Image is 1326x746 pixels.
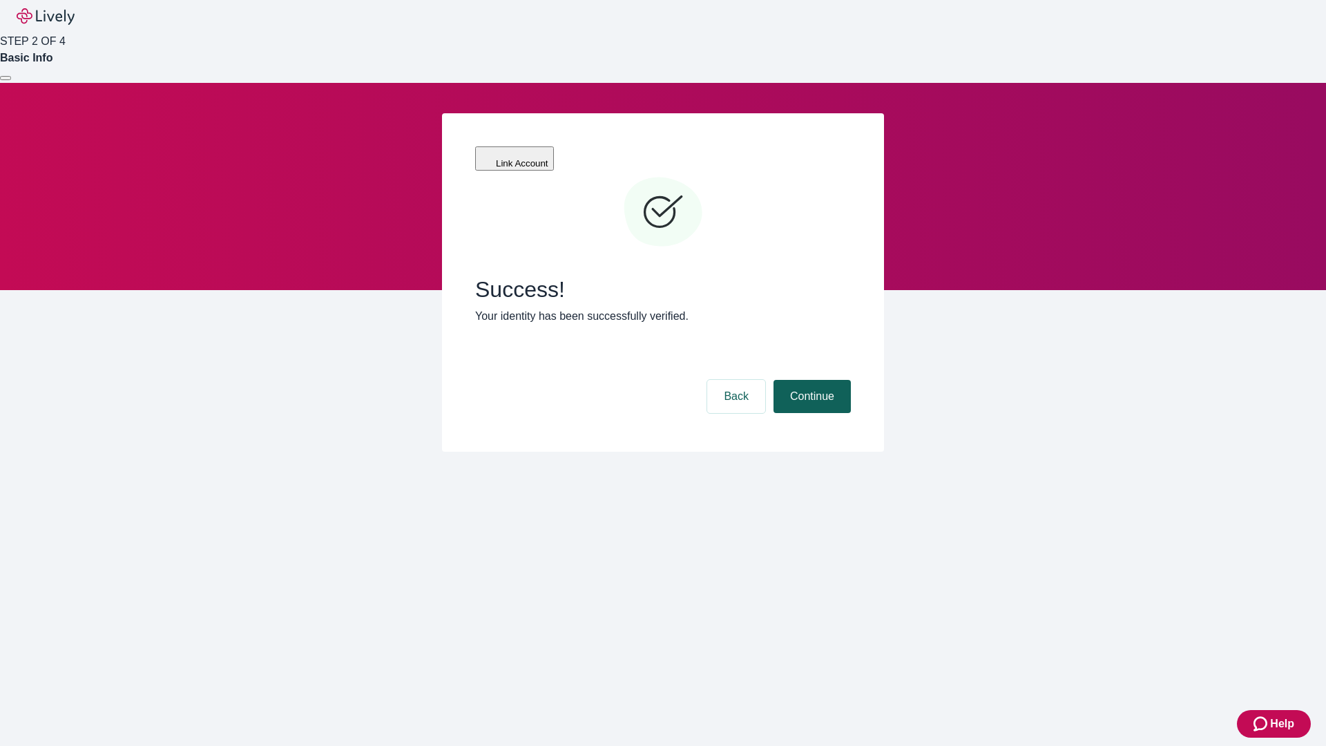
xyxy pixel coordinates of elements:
img: Lively [17,8,75,25]
svg: Zendesk support icon [1253,716,1270,732]
span: Success! [475,276,851,303]
span: Help [1270,716,1294,732]
button: Back [707,380,765,413]
svg: Checkmark icon [622,171,704,254]
button: Zendesk support iconHelp [1237,710,1311,738]
p: Your identity has been successfully verified. [475,308,851,325]
button: Link Account [475,146,554,171]
button: Continue [773,380,851,413]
